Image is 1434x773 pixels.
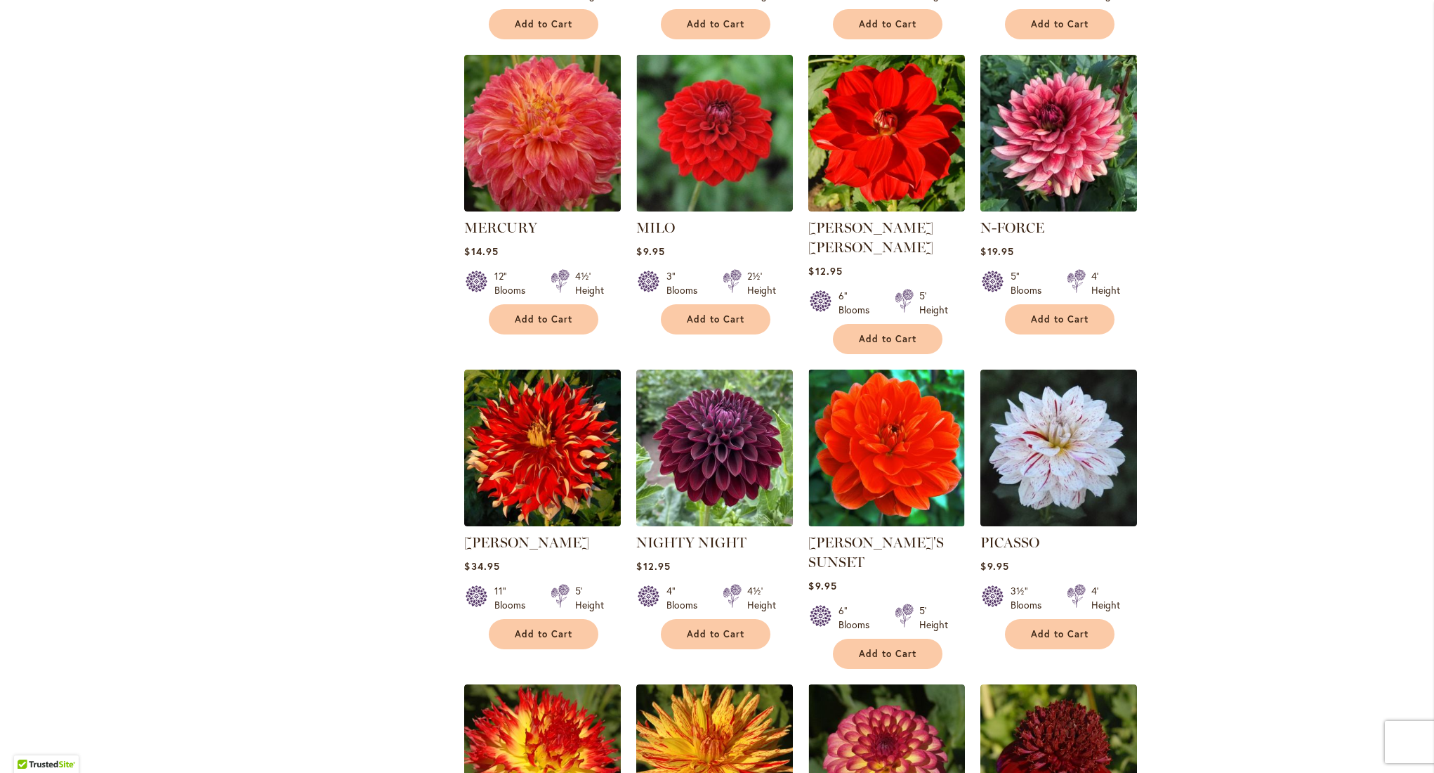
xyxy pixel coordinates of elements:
[1031,313,1088,325] span: Add to Cart
[1091,269,1120,297] div: 4' Height
[980,201,1137,214] a: N-FORCE
[687,313,744,325] span: Add to Cart
[838,604,878,632] div: 6" Blooms
[859,18,916,30] span: Add to Cart
[687,18,744,30] span: Add to Cart
[666,269,706,297] div: 3" Blooms
[661,304,770,334] button: Add to Cart
[464,245,498,258] span: $14.95
[808,579,836,592] span: $9.95
[636,370,793,526] img: Nighty Night
[1011,269,1050,297] div: 5" Blooms
[919,289,948,317] div: 5' Height
[1005,619,1114,649] button: Add to Cart
[808,201,965,214] a: MOLLY ANN
[464,370,621,526] img: Nick Sr
[977,51,1141,215] img: N-FORCE
[515,313,572,325] span: Add to Cart
[1005,304,1114,334] button: Add to Cart
[494,584,534,612] div: 11" Blooms
[464,516,621,529] a: Nick Sr
[980,219,1044,236] a: N-FORCE
[808,219,933,256] a: [PERSON_NAME] [PERSON_NAME]
[1091,584,1120,612] div: 4' Height
[489,619,598,649] button: Add to Cart
[808,55,965,212] img: MOLLY ANN
[833,9,942,39] button: Add to Cart
[808,370,965,526] img: PATRICIA ANN'S SUNSET
[980,370,1137,526] img: PICASSO
[859,333,916,345] span: Add to Cart
[1011,584,1050,612] div: 3½" Blooms
[636,534,746,551] a: NIGHTY NIGHT
[980,534,1039,551] a: PICASSO
[636,201,793,214] a: MILO
[636,516,793,529] a: Nighty Night
[980,516,1137,529] a: PICASSO
[575,584,604,612] div: 5' Height
[464,55,621,212] img: Mercury
[661,9,770,39] button: Add to Cart
[919,604,948,632] div: 5' Height
[808,264,842,278] span: $12.95
[515,628,572,640] span: Add to Cart
[464,559,499,573] span: $34.95
[1031,628,1088,640] span: Add to Cart
[666,584,706,612] div: 4" Blooms
[838,289,878,317] div: 6" Blooms
[1005,9,1114,39] button: Add to Cart
[747,584,776,612] div: 4½' Height
[980,245,1013,258] span: $19.95
[980,559,1008,573] span: $9.95
[489,9,598,39] button: Add to Cart
[661,619,770,649] button: Add to Cart
[1031,18,1088,30] span: Add to Cart
[464,219,537,236] a: MERCURY
[464,534,589,551] a: [PERSON_NAME]
[808,516,965,529] a: PATRICIA ANN'S SUNSET
[808,534,944,571] a: [PERSON_NAME]'S SUNSET
[515,18,572,30] span: Add to Cart
[636,559,670,573] span: $12.95
[833,324,942,354] button: Add to Cart
[859,648,916,660] span: Add to Cart
[833,639,942,669] button: Add to Cart
[494,269,534,297] div: 12" Blooms
[575,269,604,297] div: 4½' Height
[636,245,664,258] span: $9.95
[687,628,744,640] span: Add to Cart
[636,219,675,236] a: MILO
[464,201,621,214] a: Mercury
[489,304,598,334] button: Add to Cart
[11,723,50,762] iframe: Launch Accessibility Center
[747,269,776,297] div: 2½' Height
[636,55,793,212] img: MILO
